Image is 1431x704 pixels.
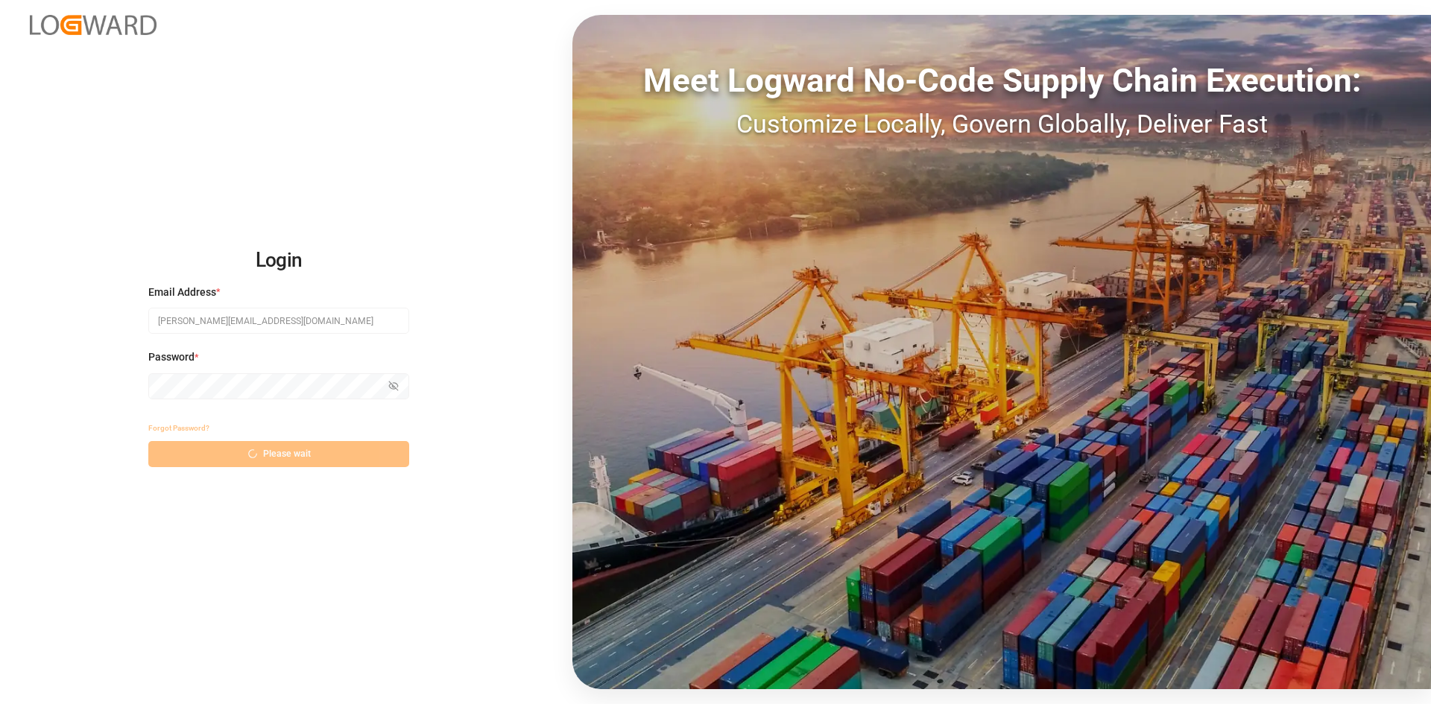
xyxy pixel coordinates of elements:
span: Password [148,349,195,365]
div: Meet Logward No-Code Supply Chain Execution: [572,56,1431,105]
span: Email Address [148,285,216,300]
input: Enter your email [148,308,409,334]
div: Customize Locally, Govern Globally, Deliver Fast [572,105,1431,143]
img: Logward_new_orange.png [30,15,157,35]
h2: Login [148,237,409,285]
